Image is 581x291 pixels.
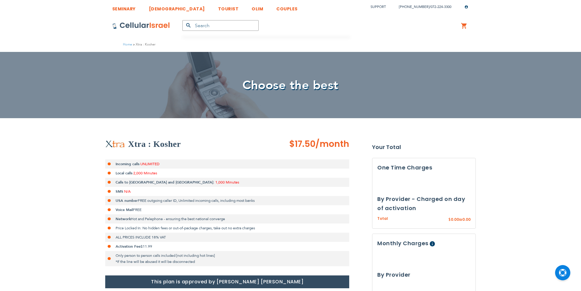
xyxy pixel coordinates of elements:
[377,163,471,172] h3: One Time Charges
[315,138,349,150] span: /month
[252,2,263,13] a: OLIM
[124,189,131,194] span: N/A
[377,239,429,247] span: Monthly Charges
[242,77,339,94] span: Choose the best
[448,217,451,223] span: $
[116,162,139,166] strong: Incoming calls
[431,5,451,9] a: 072-224-3300
[377,216,388,222] span: Total
[430,241,435,246] span: Help
[131,216,225,221] span: Hot and Pelephone - ensuring the best national converge
[377,195,471,213] h3: By Provider - Charged on day of activation
[132,42,156,47] li: Xtra : Kosher
[116,216,131,221] strong: Network
[399,5,429,9] a: [PHONE_NUMBER]
[112,2,136,13] a: SEMINARY
[141,244,152,249] span: $11.99
[123,42,132,47] a: Home
[371,5,386,9] a: Support
[105,233,349,242] li: ALL PRICES INCLUDE 18% VAT
[182,20,259,31] input: Search
[140,162,160,166] span: UNLIMITED
[128,138,181,150] h2: Xtra : Kosher
[116,198,138,203] strong: USA number
[138,198,255,203] span: FREE outgoing caller ID, Unlimited incoming calls, including most banks
[289,138,315,150] span: $17.50
[149,2,205,13] a: [DEMOGRAPHIC_DATA]
[377,270,471,279] h3: By Provider
[451,217,459,222] span: 0.00
[276,2,298,13] a: COUPLES
[372,143,476,152] strong: Your Total
[116,171,132,176] strong: Local calls
[116,244,141,249] strong: Activation Fee
[105,224,349,233] li: Price Locked In: No hidden fees or out-of-package charges, take out no extra charges
[393,2,451,11] li: /
[116,207,133,212] strong: Voice Mail
[462,217,471,222] span: 0.00
[112,22,170,29] img: Cellular Israel Logo
[215,180,239,185] span: 1,000 Minutes
[116,180,214,185] strong: Calls to [GEOGRAPHIC_DATA] and [GEOGRAPHIC_DATA]:
[105,251,349,266] li: Only person to person calls included [not including hot lines] *If the line will be abused it wil...
[133,207,142,212] span: FREE
[133,171,157,176] span: 2,000 Minutes
[105,140,125,148] img: Xtra : Kosher
[459,217,462,223] span: ₪
[218,2,239,13] a: TOURIST
[116,189,123,194] strong: SMS
[105,275,349,288] h1: This plan is approved by [PERSON_NAME] [PERSON_NAME]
